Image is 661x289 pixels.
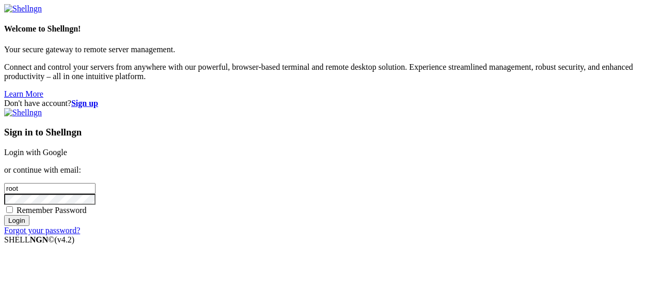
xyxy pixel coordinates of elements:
[4,99,657,108] div: Don't have account?
[4,45,657,54] p: Your secure gateway to remote server management.
[4,226,80,235] a: Forgot your password?
[6,206,13,213] input: Remember Password
[4,4,42,13] img: Shellngn
[4,89,43,98] a: Learn More
[17,206,87,215] span: Remember Password
[4,165,657,175] p: or continue with email:
[30,235,49,244] b: NGN
[4,235,74,244] span: SHELL ©
[4,215,29,226] input: Login
[4,148,67,157] a: Login with Google
[4,63,657,81] p: Connect and control your servers from anywhere with our powerful, browser-based terminal and remo...
[4,108,42,117] img: Shellngn
[71,99,98,108] a: Sign up
[4,127,657,138] h3: Sign in to Shellngn
[55,235,75,244] span: 4.2.0
[4,24,657,34] h4: Welcome to Shellngn!
[4,183,96,194] input: Email address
